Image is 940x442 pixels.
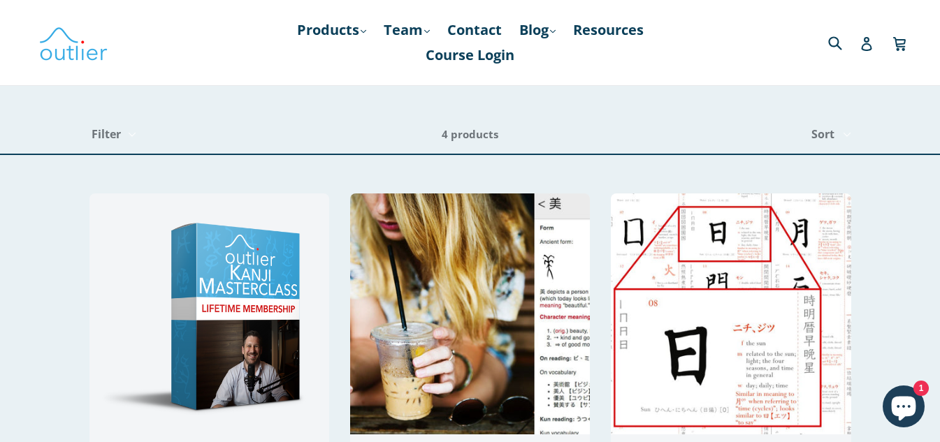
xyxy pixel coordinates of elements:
[38,22,108,63] img: Outlier Linguistics
[512,17,563,43] a: Blog
[878,385,929,431] inbox-online-store-chat: Shopify online store chat
[419,43,521,68] a: Course Login
[290,17,373,43] a: Products
[350,193,590,434] img: Outlier Kanji Dictionary: Essentials Edition Outlier Linguistics
[89,193,329,434] img: Outlier Kanji Masterclass
[377,17,437,43] a: Team
[442,127,498,141] span: 4 products
[566,17,651,43] a: Resources
[825,28,863,57] input: Search
[611,193,851,434] img: Outlier Kanji Semantic Components PDF Outlier Linguistics
[440,17,509,43] a: Contact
